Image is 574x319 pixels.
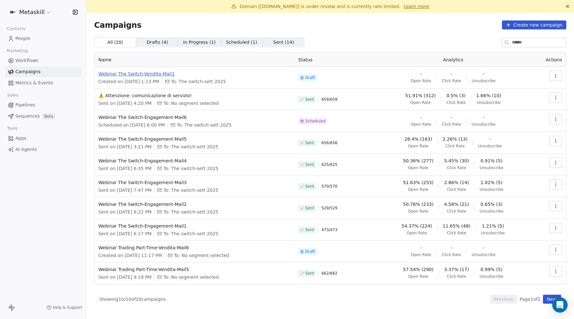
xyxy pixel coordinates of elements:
[321,97,337,102] span: 659 / 659
[480,274,503,279] span: Unsubscribe
[8,7,53,18] button: Metaskill
[15,146,37,153] span: AI Agents
[403,266,433,273] span: 57.54% (290)
[305,162,314,167] span: Sent
[489,136,491,142] span: -
[420,245,422,251] span: -
[147,39,168,46] span: Drafts ( 4 )
[98,252,162,259] span: Created on [DATE] 11:17 PM
[482,223,504,229] span: 1.21% (5)
[98,209,152,215] span: Sent on [DATE] 6:22 PM
[53,305,82,310] span: Help & Support
[480,201,503,207] span: 0.65% (3)
[443,136,468,142] span: 2.26% (13)
[305,249,315,254] span: Draft
[98,245,291,251] span: Webinar Trading Part-Time-Vendita-Mail6
[480,158,503,164] span: 0.91% (5)
[98,78,159,85] span: Created on [DATE] 1:13 PM
[273,39,294,46] span: Sent ( 14 )
[483,71,484,77] span: -
[408,165,429,170] span: Open Rate
[374,53,532,67] th: Analytics
[447,92,466,99] span: 0.5% (3)
[321,227,337,232] span: 473 / 473
[480,179,503,186] span: 1.02% (5)
[163,209,218,215] span: To: The switch-sett 2025
[15,113,40,120] span: Sequences
[532,53,566,67] th: Actions
[520,296,540,302] span: Page 1 of 2
[410,100,431,105] span: Open Rate
[447,187,466,192] span: Click Rate
[42,113,55,120] span: Beta
[543,295,561,304] button: Next
[403,201,433,207] span: 50.76% (233)
[444,158,469,164] span: 5.45% (30)
[98,100,152,106] span: Sent on [DATE] 4:20 PM
[502,20,566,29] button: Create new campaign
[5,66,81,77] a: Campaigns
[163,230,218,237] span: To: The switch-sett 2025
[15,68,40,75] span: Campaigns
[46,305,82,310] a: Help & Support
[5,33,81,44] a: People
[226,39,257,46] span: Scheduled ( 1 )
[442,252,461,257] span: Click Rate
[98,136,291,142] span: Webinar The Switch-Engagement-Mail5
[163,274,218,280] span: To: No segment selected
[98,144,152,150] span: Sent on [DATE] 3:21 PM
[321,184,337,189] span: 570 / 570
[480,209,503,214] span: Unsubscribe
[183,39,216,46] span: In Progress ( 1 )
[408,209,429,214] span: Open Rate
[447,209,466,214] span: Click Rate
[442,122,461,127] span: Click Rate
[5,100,81,110] a: Pipelines
[294,53,374,67] th: Status
[305,227,314,232] span: Sent
[94,20,142,29] span: Campaigns
[94,53,294,67] th: Name
[411,78,431,83] span: Open Rate
[405,92,436,99] span: 51.91% (312)
[163,187,218,193] span: To: The switch-sett 2025
[171,78,226,85] span: To: The switch-sett 2025
[404,3,429,10] a: Learn more
[408,187,429,192] span: Open Rate
[420,114,422,121] span: -
[477,100,500,105] span: Unsubscribe
[447,274,466,279] span: Click Rate
[403,179,433,186] span: 51.63% (253)
[404,136,432,142] span: 28.4% (163)
[471,78,495,83] span: Unsubscribe
[98,201,291,207] span: Webinar The Switch-Engagement-Mail2
[451,114,452,121] span: -
[446,144,465,149] span: Click Rate
[5,78,81,88] a: Metrics & Events
[451,71,452,77] span: -
[163,165,218,172] span: To: The switch-sett 2025
[471,252,495,257] span: Unsubscribe
[4,90,21,100] span: Sales
[5,144,81,155] a: AI Agents
[480,165,503,170] span: Unsubscribe
[305,271,314,276] span: Sent
[444,179,469,186] span: 2.86% (14)
[480,187,503,192] span: Unsubscribe
[408,274,429,279] span: Open Rate
[98,266,291,273] span: Webinar Trading Part-Time-Vendita-Mail5
[98,114,291,121] span: Webinar The Switch-Engagement-Mail6
[411,252,431,257] span: Open Rate
[403,158,433,164] span: 50.36% (277)
[444,201,469,207] span: 4.58% (21)
[177,122,232,128] span: To: The switch-sett 2025
[98,223,291,229] span: Webinar The Switch-Engagement-Mail1
[443,223,471,229] span: 11.65% (48)
[305,206,314,211] span: Sent
[321,271,337,276] span: 662 / 662
[305,140,314,145] span: Sent
[98,230,152,237] span: Sent on [DATE] 6:17 PM
[481,230,505,236] span: Unsubscribe
[447,230,466,236] span: Click Rate
[15,135,27,142] span: Apps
